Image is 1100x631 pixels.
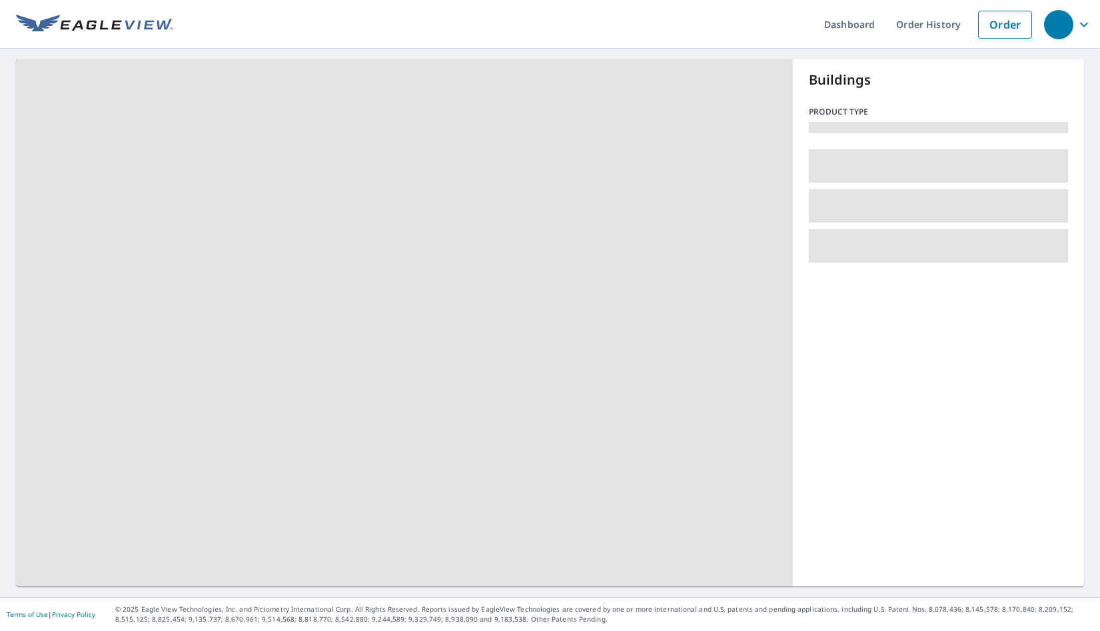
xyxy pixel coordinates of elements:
a: Order [978,11,1032,39]
p: © 2025 Eagle View Technologies, Inc. and Pictometry International Corp. All Rights Reserved. Repo... [115,604,1093,624]
a: Terms of Use [7,610,48,619]
a: Privacy Policy [52,610,95,619]
p: Product type [809,106,1068,118]
p: | [7,610,95,618]
p: Buildings [809,70,1068,90]
img: EV Logo [16,15,173,35]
